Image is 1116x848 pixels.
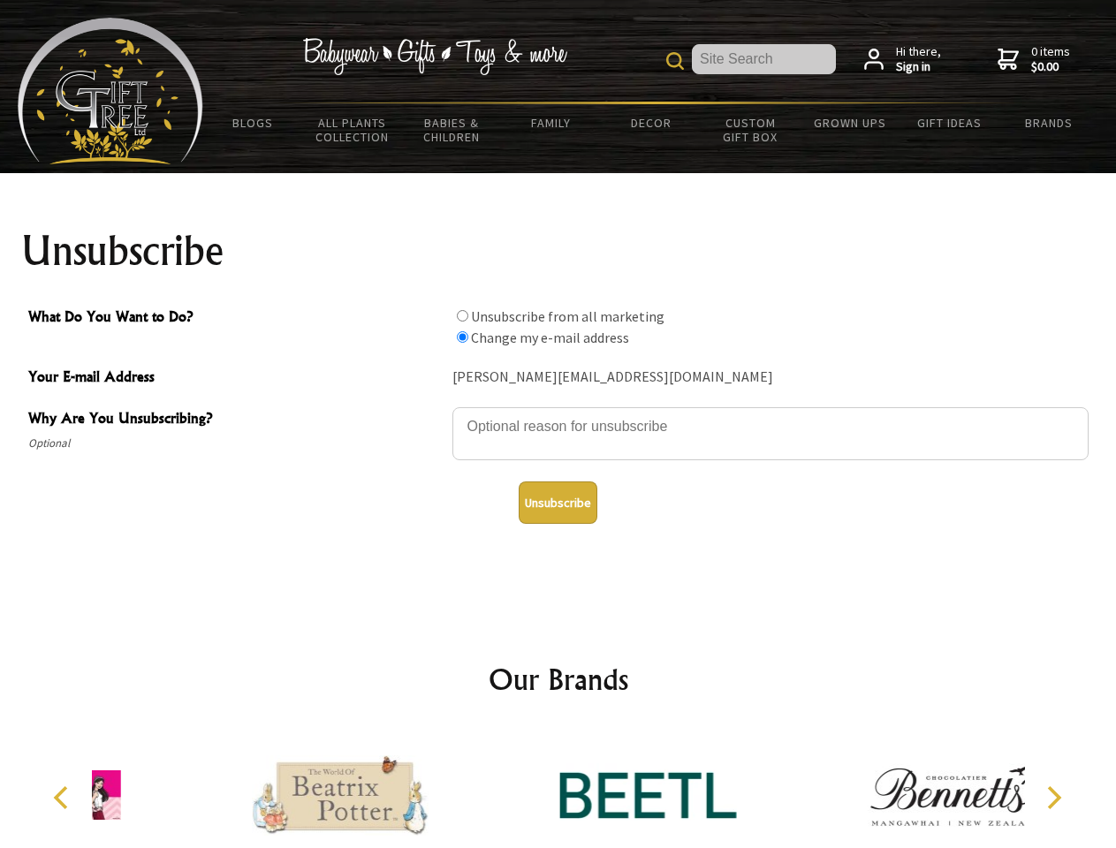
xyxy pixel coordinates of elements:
strong: $0.00 [1031,59,1070,75]
span: Why Are You Unsubscribing? [28,407,444,433]
a: BLOGS [203,104,303,141]
a: Hi there,Sign in [864,44,941,75]
a: 0 items$0.00 [998,44,1070,75]
span: What Do You Want to Do? [28,306,444,331]
div: [PERSON_NAME][EMAIL_ADDRESS][DOMAIN_NAME] [452,364,1089,391]
h1: Unsubscribe [21,230,1096,272]
textarea: Why Are You Unsubscribing? [452,407,1089,460]
a: Brands [999,104,1099,141]
input: What Do You Want to Do? [457,331,468,343]
button: Unsubscribe [519,481,597,524]
a: Custom Gift Box [701,104,801,155]
span: Optional [28,433,444,454]
a: Gift Ideas [900,104,999,141]
span: 0 items [1031,43,1070,75]
img: product search [666,52,684,70]
input: What Do You Want to Do? [457,310,468,322]
img: Babywear - Gifts - Toys & more [302,38,567,75]
a: Decor [601,104,701,141]
input: Site Search [692,44,836,74]
h2: Our Brands [35,658,1082,700]
span: Your E-mail Address [28,366,444,391]
img: Babyware - Gifts - Toys and more... [18,18,203,164]
a: Family [502,104,602,141]
button: Next [1034,778,1073,817]
label: Change my e-mail address [471,329,629,346]
strong: Sign in [896,59,941,75]
label: Unsubscribe from all marketing [471,307,664,325]
button: Previous [44,778,83,817]
a: Grown Ups [800,104,900,141]
span: Hi there, [896,44,941,75]
a: All Plants Collection [303,104,403,155]
a: Babies & Children [402,104,502,155]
